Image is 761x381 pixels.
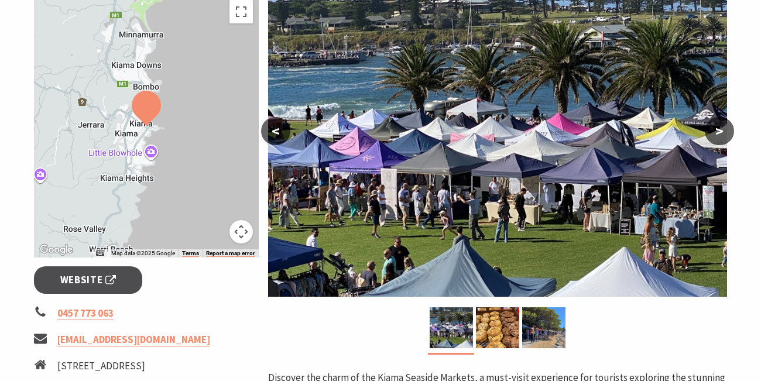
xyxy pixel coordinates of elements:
[57,307,114,320] a: 0457 773 063
[476,307,519,348] img: Market ptoduce
[37,242,76,258] a: Open this area in Google Maps (opens a new window)
[57,358,171,374] li: [STREET_ADDRESS]
[34,266,142,294] a: Website
[37,242,76,258] img: Google
[229,220,253,243] button: Map camera controls
[261,117,290,145] button: <
[206,250,255,257] a: Report a map error
[182,250,199,257] a: Terms (opens in new tab)
[96,249,104,258] button: Keyboard shortcuts
[57,333,210,346] a: [EMAIL_ADDRESS][DOMAIN_NAME]
[60,272,116,288] span: Website
[705,117,734,145] button: >
[430,307,473,348] img: Kiama Seaside Market
[522,307,565,348] img: market photo
[111,250,175,256] span: Map data ©2025 Google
